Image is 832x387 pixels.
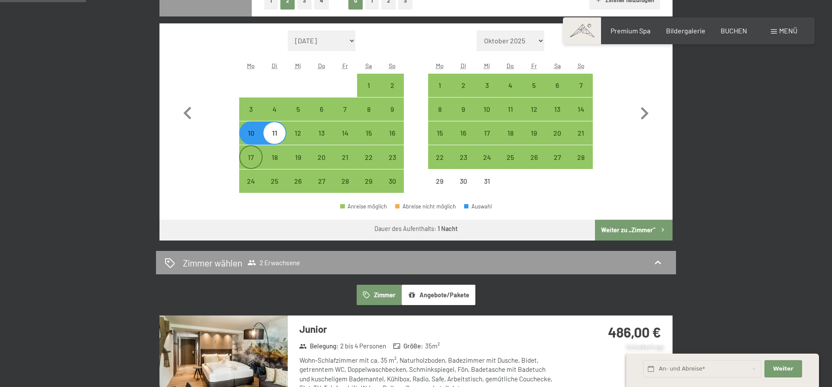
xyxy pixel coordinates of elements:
div: 8 [358,106,380,127]
div: Fri Nov 14 2025 [333,121,357,145]
span: 2 bis 4 Personen [340,341,386,351]
div: Sun Dec 21 2025 [569,121,593,145]
div: Anreise möglich [569,121,593,145]
div: Sun Dec 07 2025 [569,74,593,97]
div: Anreise möglich [239,169,263,193]
div: Anreise möglich [499,121,522,145]
div: Mon Dec 08 2025 [428,98,452,121]
div: Wed Nov 05 2025 [286,98,310,121]
div: 7 [334,106,356,127]
div: Mon Dec 22 2025 [428,145,452,169]
div: 11 [263,130,285,151]
div: Sun Nov 09 2025 [380,98,404,121]
a: BUCHEN [721,26,747,35]
div: Anreise möglich [569,74,593,97]
strong: 486,00 € [608,324,661,340]
div: Tue Nov 18 2025 [263,145,286,169]
abbr: Mittwoch [295,62,301,69]
div: Tue Dec 30 2025 [452,169,475,193]
abbr: Montag [247,62,255,69]
h3: Junior [299,322,557,336]
div: Anreise möglich [286,169,310,193]
div: Mon Dec 15 2025 [428,121,452,145]
div: 17 [476,130,497,151]
div: 4 [500,82,521,104]
span: Schnellanfrage [626,344,664,351]
div: 6 [546,82,568,104]
h2: Zimmer wählen [183,257,242,269]
button: Vorheriger Monat [175,30,200,193]
div: Anreise möglich [286,145,310,169]
div: Wed Dec 17 2025 [475,121,498,145]
div: 15 [429,130,451,151]
div: 6 [311,106,332,127]
abbr: Samstag [554,62,561,69]
div: 23 [381,154,403,176]
div: Anreise möglich [569,145,593,169]
div: Wed Nov 26 2025 [286,169,310,193]
div: 5 [287,106,309,127]
div: 19 [287,154,309,176]
div: Thu Nov 20 2025 [310,145,333,169]
div: Sun Nov 16 2025 [380,121,404,145]
div: Tue Dec 16 2025 [452,121,475,145]
div: Sat Nov 29 2025 [357,169,380,193]
div: Mon Dec 29 2025 [428,169,452,193]
div: 29 [429,178,451,199]
div: 26 [523,154,545,176]
div: Sun Nov 23 2025 [380,145,404,169]
div: Anreise möglich [475,121,498,145]
div: 19 [523,130,545,151]
div: Anreise nicht möglich [452,169,475,193]
a: Bildergalerie [666,26,705,35]
div: 25 [500,154,521,176]
div: 31 [476,178,497,199]
div: Anreise möglich [310,169,333,193]
div: Anreise möglich [380,74,404,97]
div: 21 [570,130,592,151]
div: Thu Nov 06 2025 [310,98,333,121]
abbr: Freitag [342,62,348,69]
div: Anreise möglich [357,169,380,193]
div: Sun Dec 14 2025 [569,98,593,121]
div: Anreise möglich [428,74,452,97]
div: 23 [452,154,474,176]
div: 9 [452,106,474,127]
div: Fri Nov 21 2025 [333,145,357,169]
div: Anreise möglich [333,169,357,193]
abbr: Donnerstag [507,62,514,69]
div: 22 [429,154,451,176]
div: 14 [334,130,356,151]
div: Anreise möglich [452,145,475,169]
div: Anreise nicht möglich [475,169,498,193]
abbr: Samstag [365,62,372,69]
div: 25 [263,178,285,199]
div: Anreise möglich [310,145,333,169]
div: Thu Dec 25 2025 [499,145,522,169]
div: 12 [523,106,545,127]
abbr: Mittwoch [484,62,490,69]
div: Mon Dec 01 2025 [428,74,452,97]
div: Sat Dec 13 2025 [546,98,569,121]
div: Anreise nicht möglich [428,169,452,193]
div: Anreise möglich [452,98,475,121]
div: Anreise möglich [286,98,310,121]
strong: Belegung : [299,341,338,351]
div: Tue Dec 02 2025 [452,74,475,97]
div: Anreise möglich [333,121,357,145]
button: Weiter zu „Zimmer“ [595,220,673,241]
div: 18 [500,130,521,151]
div: Wed Dec 10 2025 [475,98,498,121]
div: 3 [476,82,497,104]
div: Anreise möglich [499,145,522,169]
div: 28 [334,178,356,199]
div: Anreise möglich [286,121,310,145]
div: Mon Nov 10 2025 [239,121,263,145]
div: 20 [311,154,332,176]
div: Anreise möglich [357,121,380,145]
div: Anreise möglich [263,145,286,169]
div: Wed Dec 24 2025 [475,145,498,169]
span: Weiter [773,365,793,373]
